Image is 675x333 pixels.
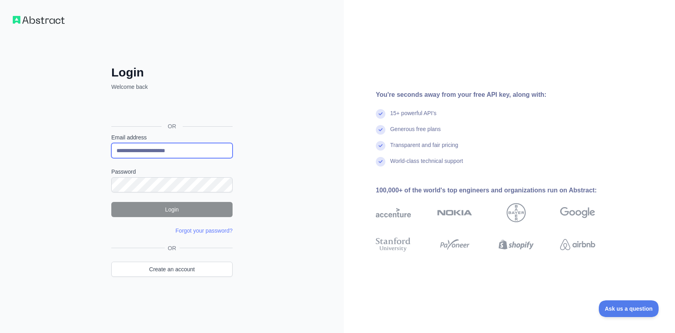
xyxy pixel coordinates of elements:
[176,227,233,234] a: Forgot your password?
[162,122,183,130] span: OR
[390,141,458,157] div: Transparent and fair pricing
[376,90,621,100] div: You're seconds away from your free API key, along with:
[107,100,235,117] iframe: Sign in with Google Button
[111,168,233,176] label: Password
[437,236,472,253] img: payoneer
[376,141,385,151] img: check mark
[111,65,233,80] h2: Login
[560,236,595,253] img: airbnb
[599,300,659,317] iframe: Toggle Customer Support
[390,157,463,173] div: World-class technical support
[390,125,441,141] div: Generous free plans
[111,133,233,141] label: Email address
[376,157,385,166] img: check mark
[111,262,233,277] a: Create an account
[499,236,534,253] img: shopify
[376,186,621,195] div: 100,000+ of the world's top engineers and organizations run on Abstract:
[165,244,180,252] span: OR
[376,236,411,253] img: stanford university
[111,202,233,217] button: Login
[376,109,385,119] img: check mark
[437,203,472,222] img: nokia
[111,83,233,91] p: Welcome back
[13,16,65,24] img: Workflow
[507,203,526,222] img: bayer
[560,203,595,222] img: google
[376,125,385,135] img: check mark
[390,109,436,125] div: 15+ powerful API's
[376,203,411,222] img: accenture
